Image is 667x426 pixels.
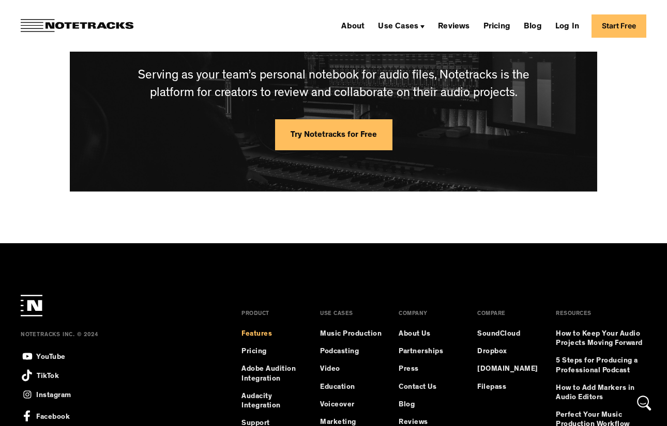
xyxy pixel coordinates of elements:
[21,332,198,350] div: NOTETRACKS INC. © 2024
[399,329,430,339] a: About Us
[320,311,353,329] div: USE CASES
[36,407,70,422] div: Facebook
[434,18,474,34] a: Reviews
[241,311,269,329] div: PRODUCT
[122,68,545,103] p: Serving as your team’s personal notebook for audio files, Notetracks is the platform for creators...
[21,407,70,422] a: Facebook
[337,18,369,34] a: About
[275,119,392,150] a: Try Notetracks for Free
[37,369,59,381] div: TikTok
[241,365,304,383] a: Adobe Audition Integration
[520,18,546,34] a: Blog
[241,329,272,339] a: Features
[399,383,436,392] a: Contact Us
[477,383,506,392] a: Filepass
[320,383,355,392] a: Education
[21,350,66,363] a: YouTube
[320,365,340,374] a: Video
[556,384,646,402] a: How to Add Markers in Audio Editors
[36,350,66,362] div: YouTube
[556,356,646,375] a: 5 Steps for Producing a Professional Podcast
[632,391,657,416] div: Open Intercom Messenger
[399,400,415,409] a: Blog
[320,347,359,356] a: Podcasting
[477,365,538,374] a: [DOMAIN_NAME]
[36,388,71,400] div: Instagram
[320,400,355,409] a: Voiceover
[320,329,382,339] a: Music Production
[241,347,267,356] a: Pricing
[378,23,418,31] div: Use Cases
[479,18,514,34] a: Pricing
[556,311,592,329] div: RESOURCES
[592,14,646,38] a: Start Free
[477,311,506,329] div: COMPARE
[241,392,304,411] a: Audacity Integration
[399,311,428,329] div: COMPANY
[477,347,507,356] a: Dropbox
[556,329,646,348] a: How to Keep Your Audio Projects Moving Forward
[477,329,520,339] a: SoundCloud
[374,18,429,34] div: Use Cases
[551,18,583,34] a: Log In
[21,369,59,382] a: TikTok
[21,388,71,401] a: Instagram
[399,347,443,356] a: Partnerships
[399,365,419,374] a: Press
